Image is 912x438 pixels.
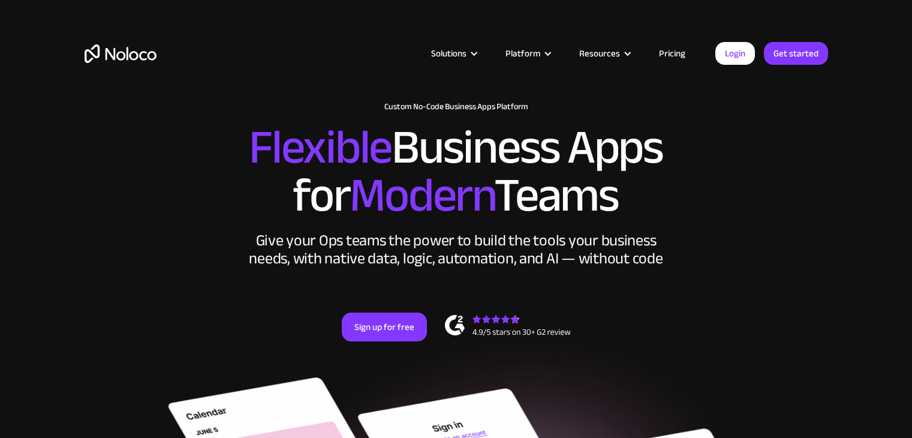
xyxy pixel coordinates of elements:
[715,42,755,65] a: Login
[505,46,540,61] div: Platform
[249,103,392,192] span: Flexible
[764,42,828,65] a: Get started
[416,46,490,61] div: Solutions
[85,44,156,63] a: home
[564,46,644,61] div: Resources
[579,46,620,61] div: Resources
[350,151,494,240] span: Modern
[490,46,564,61] div: Platform
[431,46,466,61] div: Solutions
[342,313,427,341] a: Sign up for free
[246,232,666,268] div: Give your Ops teams the power to build the tools your business needs, with native data, logic, au...
[644,46,700,61] a: Pricing
[85,124,828,220] h2: Business Apps for Teams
